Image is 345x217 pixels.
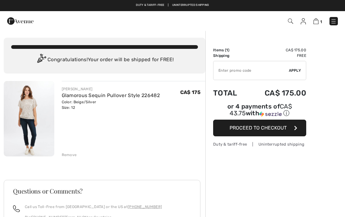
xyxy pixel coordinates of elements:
[230,125,287,131] span: Proceed to Checkout
[213,47,247,53] td: Items ( )
[213,104,306,120] div: or 4 payments ofCA$ 43.75withSezzle Click to learn more about Sezzle
[62,86,160,92] div: [PERSON_NAME]
[301,18,306,24] img: My Info
[13,188,191,194] h3: Questions or Comments?
[289,68,301,73] span: Apply
[259,111,282,117] img: Sezzle
[13,205,20,212] img: call
[128,205,162,209] a: [PHONE_NUMBER]
[35,54,47,66] img: Congratulation2.svg
[4,81,54,156] img: Glamorous Sequin Pullover Style 226482
[313,18,319,24] img: Shopping Bag
[213,53,247,58] td: Shipping
[62,99,160,110] div: Color: Beige/Silver Size: 12
[230,103,292,117] span: CA$ 43.75
[62,92,160,98] a: Glamorous Sequin Pullover Style 226482
[247,47,306,53] td: CA$ 175.00
[213,141,306,147] div: Duty & tariff-free | Uninterrupted shipping
[313,17,322,25] a: 1
[25,204,162,210] p: Call us Toll-Free from [GEOGRAPHIC_DATA] or the US at
[7,18,34,23] a: 1ère Avenue
[247,53,306,58] td: Free
[213,120,306,136] button: Proceed to Checkout
[247,83,306,104] td: CA$ 175.00
[180,89,200,95] span: CA$ 175
[213,83,247,104] td: Total
[213,104,306,117] div: or 4 payments of with
[330,18,337,24] img: Menu
[213,61,289,80] input: Promo code
[62,152,77,158] div: Remove
[226,48,228,52] span: 1
[7,15,34,27] img: 1ère Avenue
[320,19,322,24] span: 1
[11,54,198,66] div: Congratulations! Your order will be shipped for FREE!
[288,19,293,24] img: Search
